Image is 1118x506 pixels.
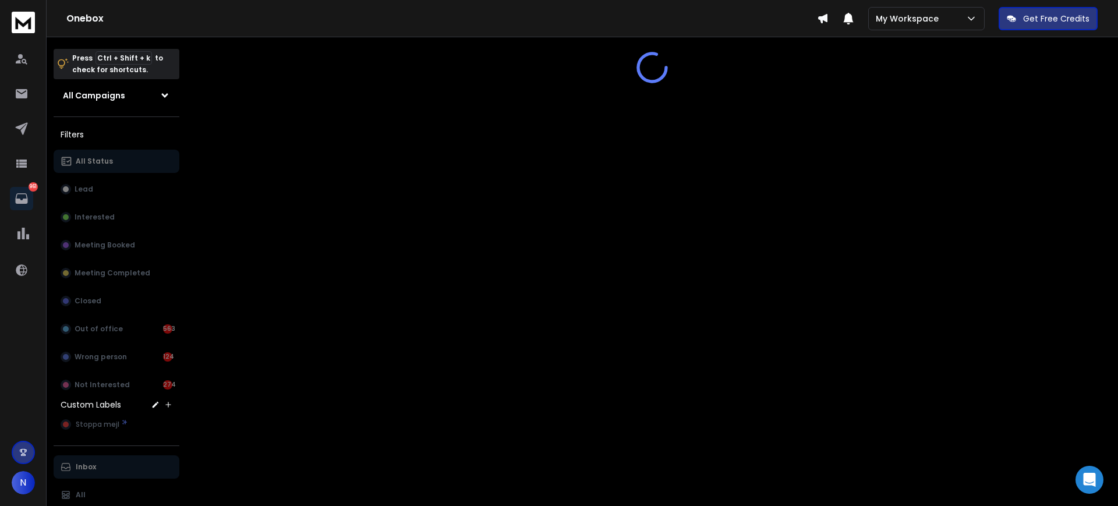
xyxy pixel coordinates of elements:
h1: All Campaigns [63,90,125,101]
button: Get Free Credits [999,7,1098,30]
button: N [12,471,35,494]
button: All Campaigns [54,84,179,107]
h3: Custom Labels [61,399,121,411]
h1: Onebox [66,12,817,26]
p: My Workspace [876,13,943,24]
span: Ctrl + Shift + k [95,51,152,65]
img: logo [12,12,35,33]
p: 961 [29,182,38,192]
p: Get Free Credits [1023,13,1089,24]
h3: Filters [54,126,179,143]
a: 961 [10,187,33,210]
p: Press to check for shortcuts. [72,52,163,76]
div: Open Intercom Messenger [1075,466,1103,494]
